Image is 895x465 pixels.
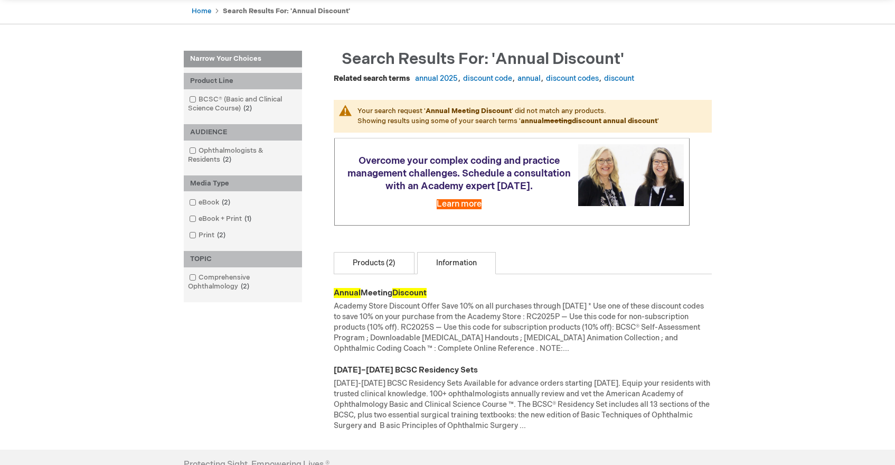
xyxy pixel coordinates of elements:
[578,144,684,206] img: Schedule a consultation with an Academy expert today
[415,74,458,83] a: annual 2025
[186,273,299,292] a: Comprehensive Ophthalmology2
[521,117,657,125] strong: annual discount annual discount
[334,365,478,375] a: [DATE]–[DATE] BCSC Residency Sets
[334,100,712,132] p: Your search request ' ' did not match any products. Showing results using some of your search ter...
[417,252,496,274] a: Information
[186,198,234,208] a: eBook2
[184,51,302,68] strong: Narrow Your Choices
[186,146,299,165] a: Ophthalmologists & Residents2
[220,155,234,164] span: 2
[463,74,512,83] a: discount code
[334,288,427,298] a: AnnualMeetingDiscount
[334,378,712,431] div: [DATE]-[DATE] BCSC Residency Sets Available for advance orders starting [DATE]. Equip your reside...
[544,117,572,125] strike: meeting
[334,73,410,84] dt: Related search terms
[241,104,255,113] span: 2
[214,231,228,239] span: 2
[192,7,211,15] a: Home
[219,198,233,207] span: 2
[334,252,414,274] a: Products (2)
[392,288,427,298] span: Discount
[334,301,712,354] div: Academy Store Discount Offer Save 10% on all purchases through [DATE] * Use one of these discount...
[223,7,350,15] strong: Search results for: 'annual discount'
[186,214,256,224] a: eBook + Print1
[186,95,299,114] a: BCSC® (Basic and Clinical Science Course)2
[426,107,512,115] strong: Annual Meeting Discount
[184,124,302,141] div: AUDIENCE
[347,155,571,192] span: Overcome your complex coding and practice management challenges. Schedule a consultation with an ...
[184,175,302,192] div: Media Type
[184,251,302,267] div: TOPIC
[342,50,624,69] span: Search results for: 'annual discount'
[238,282,252,291] span: 2
[184,73,302,89] div: Product Line
[437,199,482,209] a: Learn more
[517,74,541,83] a: annual
[546,74,599,83] a: discount codes
[242,215,254,223] span: 1
[334,288,361,298] span: Annual
[604,74,634,83] a: discount
[186,230,230,240] a: Print2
